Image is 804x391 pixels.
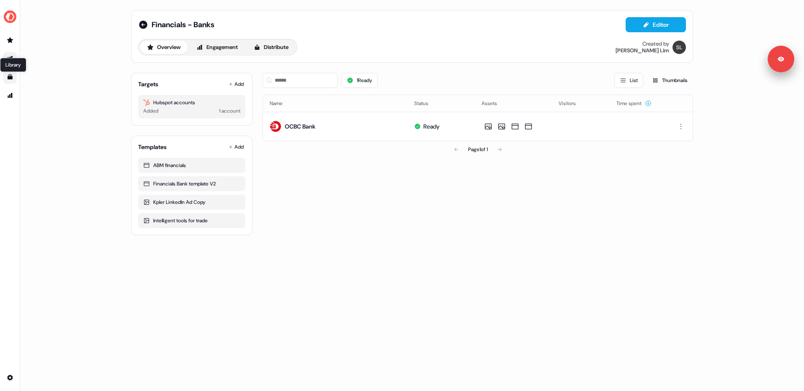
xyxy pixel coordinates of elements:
[219,107,240,115] div: 1 account
[143,180,240,188] div: Financials Bank template V2
[227,78,245,90] button: Add
[3,33,17,47] a: Go to prospects
[227,141,245,153] button: Add
[616,96,652,111] button: Time spent
[247,41,296,54] button: Distribute
[152,20,214,30] span: Financials - Banks
[3,89,17,102] a: Go to attribution
[3,371,17,384] a: Go to integrations
[341,73,378,88] button: 1Ready
[3,70,17,84] a: Go to templates
[189,41,245,54] button: Engagement
[143,107,158,115] div: Added
[270,96,293,111] button: Name
[143,98,240,107] div: Hubspot accounts
[143,216,240,225] div: Intelligent tools for trade
[559,96,586,111] button: Visitors
[423,122,440,131] div: Ready
[616,47,669,54] div: [PERSON_NAME] Lim
[626,21,686,30] a: Editor
[414,96,438,111] button: Status
[143,161,240,170] div: ABM financials
[468,145,488,154] div: Page 1 of 1
[626,17,686,32] button: Editor
[642,41,669,47] div: Created by
[143,198,240,206] div: Kpler LinkedIn Ad Copy
[3,52,17,65] a: Go to outbound experience
[475,95,552,112] th: Assets
[140,41,188,54] button: Overview
[673,41,686,54] img: Shi Jia
[138,80,158,88] div: Targets
[285,122,315,131] div: OCBC Bank
[614,73,643,88] button: List
[647,73,693,88] button: Thumbnails
[138,143,167,151] div: Templates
